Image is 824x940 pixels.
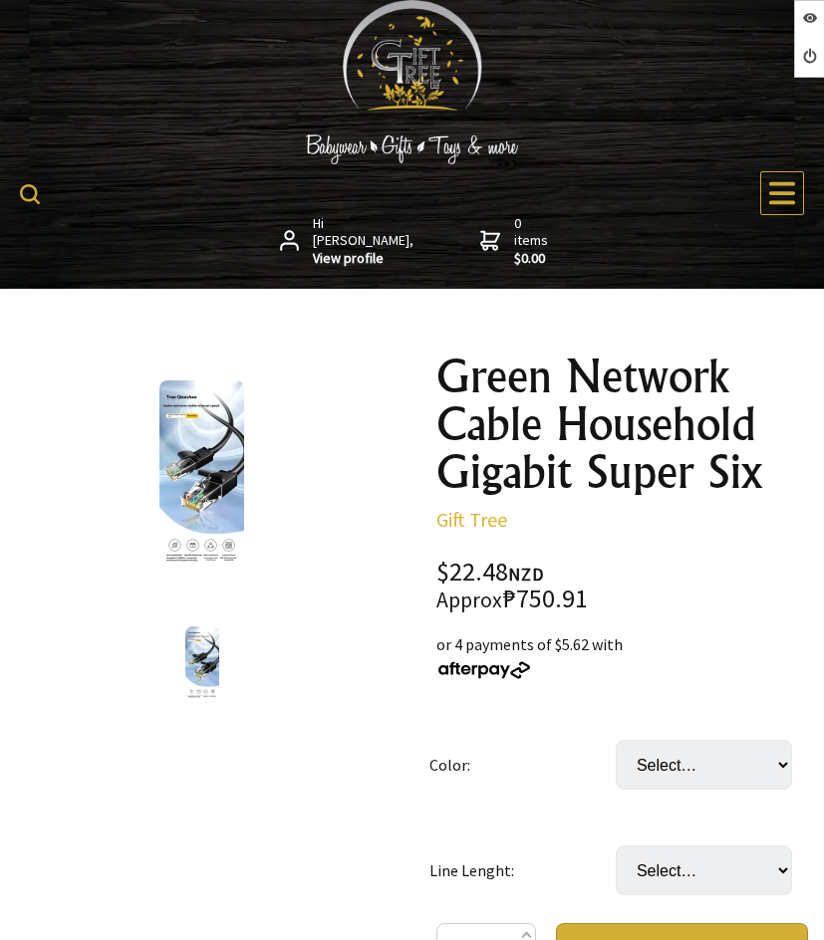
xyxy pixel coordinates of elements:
[436,560,809,612] div: $22.48 ₱750.91
[313,250,415,268] strong: View profile
[20,184,40,204] img: product search
[480,215,552,268] a: 0 items$0.00
[436,507,507,532] a: Gift Tree
[436,661,532,679] img: Afterpay
[263,134,562,164] img: Babywear - Gifts - Toys & more
[436,587,502,613] small: Approx
[313,215,415,268] span: Hi [PERSON_NAME],
[159,380,244,573] img: Green Network Cable Household Gigabit Super Six
[429,712,616,818] td: Color:
[514,214,552,268] span: 0 items
[436,632,809,680] div: or 4 payments of $5.62 with
[436,352,809,496] h1: Green Network Cable Household Gigabit Super Six
[280,215,416,268] a: Hi [PERSON_NAME],View profile
[185,626,219,702] img: Green Network Cable Household Gigabit Super Six
[429,818,616,923] td: Line Lenght:
[508,563,544,586] span: NZD
[514,250,552,268] strong: $0.00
